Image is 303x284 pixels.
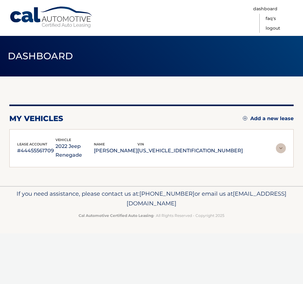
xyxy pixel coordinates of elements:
p: 2022 Jeep Renegade [55,142,94,159]
a: Dashboard [253,4,277,14]
span: vin [137,142,144,146]
a: Cal Automotive [9,6,94,28]
p: - All Rights Reserved - Copyright 2025 [9,212,294,219]
img: add.svg [243,116,247,120]
a: FAQ's [266,14,276,23]
h2: my vehicles [9,114,63,123]
p: If you need assistance, please contact us at: or email us at [9,189,294,209]
span: name [94,142,105,146]
span: lease account [17,142,47,146]
strong: Cal Automotive Certified Auto Leasing [79,213,153,218]
p: [PERSON_NAME] [94,146,137,155]
p: [US_VEHICLE_IDENTIFICATION_NUMBER] [137,146,243,155]
span: vehicle [55,138,71,142]
img: accordion-rest.svg [276,143,286,153]
p: #44455561709 [17,146,55,155]
span: Dashboard [8,50,73,62]
a: Add a new lease [243,115,294,122]
span: [PHONE_NUMBER] [139,190,195,197]
a: Logout [266,23,280,33]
